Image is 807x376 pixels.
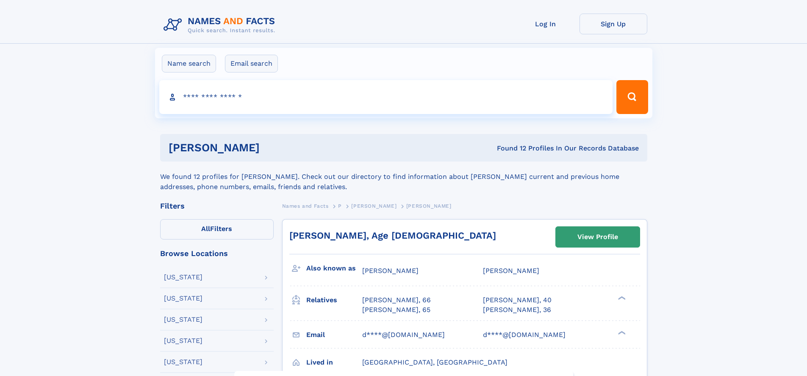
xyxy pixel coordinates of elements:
[169,142,378,153] h1: [PERSON_NAME]
[164,316,202,323] div: [US_STATE]
[306,328,362,342] h3: Email
[225,55,278,72] label: Email search
[616,330,626,335] div: ❯
[406,203,452,209] span: [PERSON_NAME]
[351,201,397,211] a: [PERSON_NAME]
[378,144,639,153] div: Found 12 Profiles In Our Records Database
[362,305,430,315] a: [PERSON_NAME], 65
[577,227,618,247] div: View Profile
[160,219,274,240] label: Filters
[616,295,626,301] div: ❯
[362,295,431,305] a: [PERSON_NAME], 66
[306,261,362,276] h3: Also known as
[160,250,274,257] div: Browse Locations
[289,230,496,241] a: [PERSON_NAME], Age [DEMOGRAPHIC_DATA]
[164,274,202,281] div: [US_STATE]
[338,201,342,211] a: P
[580,14,647,34] a: Sign Up
[282,201,329,211] a: Names and Facts
[306,293,362,307] h3: Relatives
[483,267,539,275] span: [PERSON_NAME]
[362,358,507,366] span: [GEOGRAPHIC_DATA], [GEOGRAPHIC_DATA]
[306,355,362,370] h3: Lived in
[164,295,202,302] div: [US_STATE]
[159,80,613,114] input: search input
[338,203,342,209] span: P
[162,55,216,72] label: Name search
[483,295,552,305] a: [PERSON_NAME], 40
[201,225,210,233] span: All
[160,162,647,192] div: We found 12 profiles for [PERSON_NAME]. Check out our directory to find information about [PERSON...
[616,80,648,114] button: Search Button
[160,202,274,210] div: Filters
[483,305,551,315] a: [PERSON_NAME], 36
[362,267,419,275] span: [PERSON_NAME]
[164,337,202,344] div: [US_STATE]
[164,359,202,365] div: [US_STATE]
[512,14,580,34] a: Log In
[160,14,282,36] img: Logo Names and Facts
[556,227,640,247] a: View Profile
[351,203,397,209] span: [PERSON_NAME]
